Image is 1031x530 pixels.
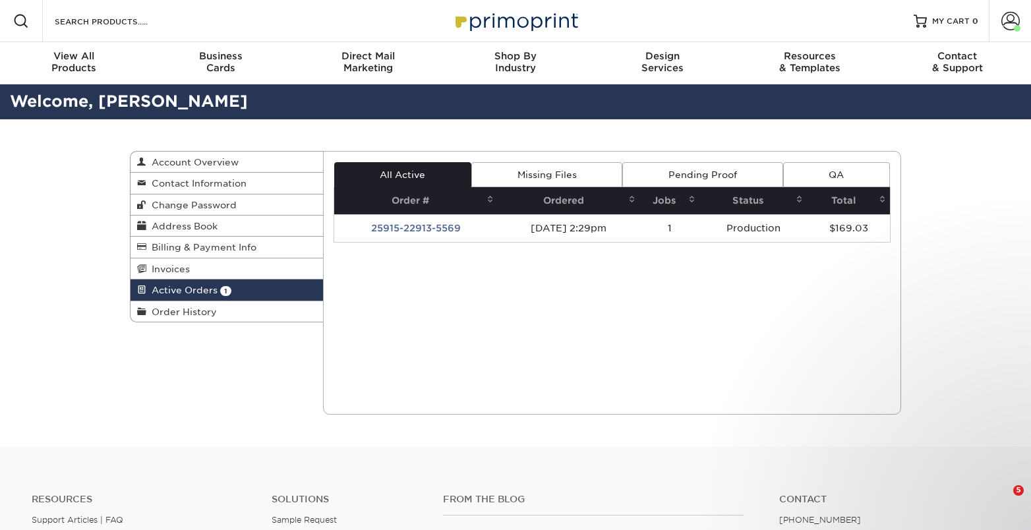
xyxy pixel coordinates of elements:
div: Cards [147,50,294,74]
div: & Support [884,50,1031,74]
img: Primoprint [450,7,581,35]
span: Design [589,50,736,62]
td: [DATE] 2:29pm [498,214,639,242]
a: All Active [334,162,471,187]
span: 5 [1013,485,1024,496]
a: Contact [779,494,999,505]
div: Industry [442,50,589,74]
a: Account Overview [131,152,323,173]
a: Sample Request [272,515,337,525]
span: Billing & Payment Info [146,242,256,252]
a: Contact& Support [884,42,1031,84]
span: 1 [220,286,231,296]
a: [PHONE_NUMBER] [779,515,861,525]
a: Contact Information [131,173,323,194]
th: Jobs [639,187,699,214]
th: Ordered [498,187,639,214]
a: QA [783,162,890,187]
a: DesignServices [589,42,736,84]
div: Marketing [295,50,442,74]
span: Address Book [146,221,218,231]
th: Status [699,187,807,214]
span: MY CART [932,16,970,27]
span: Business [147,50,294,62]
a: Order History [131,301,323,322]
div: & Templates [736,50,883,74]
a: Missing Files [471,162,622,187]
span: Shop By [442,50,589,62]
a: BusinessCards [147,42,294,84]
span: Order History [146,307,217,317]
span: Active Orders [146,285,218,295]
td: $169.03 [807,214,890,242]
input: SEARCH PRODUCTS..... [53,13,182,29]
iframe: Intercom live chat [986,485,1018,517]
th: Order # [334,187,498,214]
a: Pending Proof [622,162,782,187]
div: Services [589,50,736,74]
a: Active Orders 1 [131,280,323,301]
a: Shop ByIndustry [442,42,589,84]
th: Total [807,187,890,214]
td: 25915-22913-5569 [334,214,498,242]
span: 0 [972,16,978,26]
span: Direct Mail [295,50,442,62]
a: Billing & Payment Info [131,237,323,258]
a: Resources& Templates [736,42,883,84]
a: Address Book [131,216,323,237]
span: Contact Information [146,178,247,189]
h4: Resources [32,494,252,505]
h4: From the Blog [443,494,744,505]
td: Production [699,214,807,242]
span: Invoices [146,264,190,274]
td: 1 [639,214,699,242]
a: Change Password [131,194,323,216]
span: Change Password [146,200,237,210]
span: Account Overview [146,157,239,167]
h4: Solutions [272,494,423,505]
span: Resources [736,50,883,62]
a: Invoices [131,258,323,280]
span: Contact [884,50,1031,62]
a: Direct MailMarketing [295,42,442,84]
